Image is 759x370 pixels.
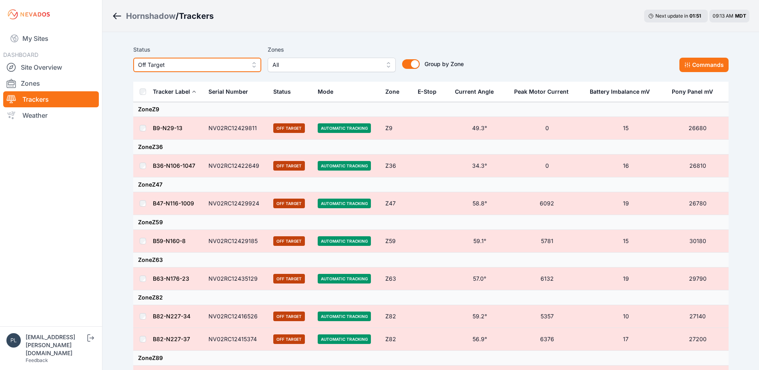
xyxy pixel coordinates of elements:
[672,82,719,101] button: Pony Panel mV
[273,274,305,284] span: Off Target
[133,351,729,366] td: Zone Z89
[450,230,509,253] td: 59.1°
[112,6,214,26] nav: Breadcrumb
[679,58,729,72] button: Commands
[425,60,464,67] span: Group by Zone
[509,305,585,328] td: 5357
[133,45,261,54] label: Status
[153,237,186,244] a: B59-N160-8
[381,230,413,253] td: Z59
[385,88,399,96] div: Zone
[318,123,371,133] span: Automatic Tracking
[667,117,729,140] td: 26680
[450,117,509,140] td: 49.3°
[514,82,575,101] button: Peak Motor Current
[153,275,189,282] a: B63-N176-23
[179,10,214,22] h3: Trackers
[3,29,99,48] a: My Sites
[204,192,269,215] td: NV02RC12429924
[138,60,245,70] span: Off Target
[667,267,729,290] td: 29790
[381,328,413,351] td: Z82
[667,230,729,253] td: 30180
[385,82,406,101] button: Zone
[381,117,413,140] td: Z9
[208,88,248,96] div: Serial Number
[268,58,396,72] button: All
[450,192,509,215] td: 58.8°
[273,88,291,96] div: Status
[318,274,371,284] span: Automatic Tracking
[153,82,196,101] button: Tracker Label
[381,305,413,328] td: Z82
[133,177,729,192] td: Zone Z47
[153,336,190,342] a: B82-N227-37
[585,230,667,253] td: 15
[689,13,704,19] div: 01 : 51
[208,82,254,101] button: Serial Number
[418,88,437,96] div: E-Stop
[204,305,269,328] td: NV02RC12416526
[26,357,48,363] a: Feedback
[455,82,500,101] button: Current Angle
[318,161,371,171] span: Automatic Tracking
[133,140,729,155] td: Zone Z36
[3,59,99,75] a: Site Overview
[509,117,585,140] td: 0
[672,88,713,96] div: Pony Panel mV
[273,199,305,208] span: Off Target
[514,88,569,96] div: Peak Motor Current
[585,117,667,140] td: 15
[713,13,733,19] span: 09:13 AM
[667,328,729,351] td: 27200
[126,10,176,22] div: Hornshadow
[655,13,688,19] span: Next update in
[450,155,509,177] td: 34.3°
[509,328,585,351] td: 6376
[3,107,99,123] a: Weather
[176,10,179,22] span: /
[590,88,650,96] div: Battery Imbalance mV
[133,58,261,72] button: Off Target
[272,60,380,70] span: All
[590,82,656,101] button: Battery Imbalance mV
[204,117,269,140] td: NV02RC12429811
[585,305,667,328] td: 10
[133,253,729,267] td: Zone Z63
[153,125,182,131] a: B9-N29-13
[273,161,305,171] span: Off Target
[204,267,269,290] td: NV02RC12435129
[455,88,494,96] div: Current Angle
[133,215,729,230] td: Zone Z59
[585,155,667,177] td: 16
[26,333,86,357] div: [EMAIL_ADDRESS][PERSON_NAME][DOMAIN_NAME]
[509,192,585,215] td: 6092
[153,200,194,207] a: B47-N116-1009
[381,192,413,215] td: Z47
[585,328,667,351] td: 17
[585,192,667,215] td: 19
[450,305,509,328] td: 59.2°
[381,155,413,177] td: Z36
[318,199,371,208] span: Automatic Tracking
[133,290,729,305] td: Zone Z82
[273,82,297,101] button: Status
[273,334,305,344] span: Off Target
[667,155,729,177] td: 26810
[273,236,305,246] span: Off Target
[318,82,340,101] button: Mode
[273,123,305,133] span: Off Target
[381,267,413,290] td: Z63
[585,267,667,290] td: 19
[204,328,269,351] td: NV02RC12415374
[735,13,746,19] span: MDT
[418,82,443,101] button: E-Stop
[509,230,585,253] td: 5781
[450,328,509,351] td: 56.9°
[3,51,38,58] span: DASHBOARD
[318,88,333,96] div: Mode
[204,230,269,253] td: NV02RC12429185
[268,45,396,54] label: Zones
[667,192,729,215] td: 26780
[133,102,729,117] td: Zone Z9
